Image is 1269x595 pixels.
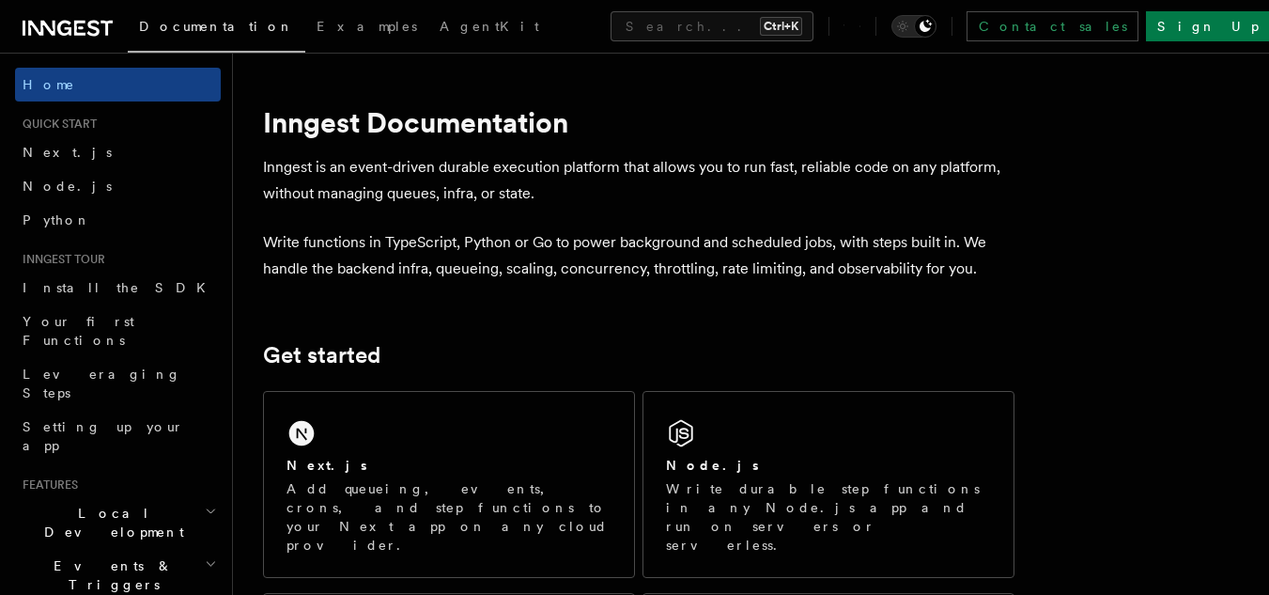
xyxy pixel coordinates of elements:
[263,342,380,368] a: Get started
[15,410,221,462] a: Setting up your app
[23,367,181,400] span: Leveraging Steps
[23,280,217,295] span: Install the SDK
[139,19,294,34] span: Documentation
[15,478,78,493] span: Features
[263,154,1014,207] p: Inngest is an event-driven durable execution platform that allows you to run fast, reliable code ...
[15,556,205,594] span: Events & Triggers
[317,19,417,34] span: Examples
[263,105,1014,139] h1: Inngest Documentation
[15,169,221,203] a: Node.js
[23,179,112,194] span: Node.js
[15,496,221,549] button: Local Development
[263,391,635,578] a: Next.jsAdd queueing, events, crons, and step functions to your Next app on any cloud provider.
[15,504,205,541] span: Local Development
[23,314,134,348] span: Your first Functions
[15,305,221,357] a: Your first Functions
[23,145,112,160] span: Next.js
[15,252,105,267] span: Inngest tour
[23,75,75,94] span: Home
[15,135,221,169] a: Next.js
[642,391,1014,578] a: Node.jsWrite durable step functions in any Node.js app and run on servers or serverless.
[286,479,611,555] p: Add queueing, events, crons, and step functions to your Next app on any cloud provider.
[428,6,550,51] a: AgentKit
[760,17,802,36] kbd: Ctrl+K
[967,11,1138,41] a: Contact sales
[15,357,221,410] a: Leveraging Steps
[15,117,97,132] span: Quick start
[666,456,759,475] h2: Node.js
[263,229,1014,282] p: Write functions in TypeScript, Python or Go to power background and scheduled jobs, with steps bu...
[128,6,305,53] a: Documentation
[286,456,367,475] h2: Next.js
[891,15,936,38] button: Toggle dark mode
[15,68,221,102] a: Home
[611,11,813,41] button: Search...Ctrl+K
[23,212,91,227] span: Python
[305,6,428,51] a: Examples
[666,479,991,555] p: Write durable step functions in any Node.js app and run on servers or serverless.
[15,203,221,237] a: Python
[440,19,539,34] span: AgentKit
[15,271,221,305] a: Install the SDK
[23,419,184,453] span: Setting up your app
